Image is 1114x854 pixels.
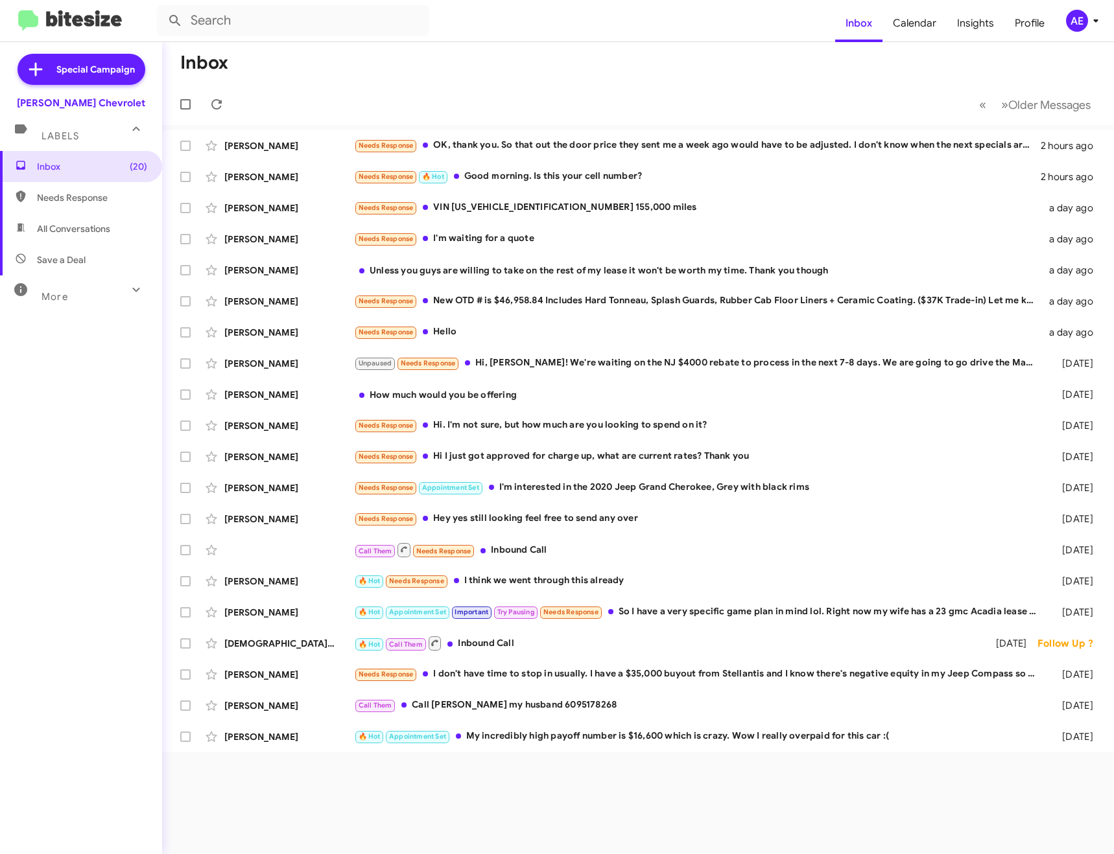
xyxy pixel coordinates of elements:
[1043,264,1104,277] div: a day ago
[224,264,354,277] div: [PERSON_NAME]
[359,640,381,649] span: 🔥 Hot
[982,637,1037,650] div: [DATE]
[401,359,456,367] span: Needs Response
[1043,481,1104,494] div: [DATE]
[1043,419,1104,432] div: [DATE]
[354,325,1043,340] div: Hello
[224,233,354,246] div: [PERSON_NAME]
[359,452,414,461] span: Needs Response
[224,295,354,308] div: [PERSON_NAME]
[359,514,414,523] span: Needs Response
[224,513,354,525] div: [PERSON_NAME]
[359,483,414,492] span: Needs Response
[354,169,1041,184] div: Good morning. Is this your cell number?
[1043,606,1104,619] div: [DATE]
[1008,98,1091,112] span: Older Messages
[41,291,68,303] span: More
[1043,357,1104,370] div: [DATE]
[354,294,1043,308] div: New OTD # is $46,958.84 Includes Hard Tonneau, Splash Guards, Rubber Cab Floor Liners + Ceramic C...
[224,388,354,401] div: [PERSON_NAME]
[354,573,1043,588] div: I think we went through this already
[1041,139,1104,152] div: 2 hours ago
[422,483,479,492] span: Appointment Set
[835,5,883,42] a: Inbox
[354,449,1043,464] div: Hi I just got approved for charge up, what are current rates? Thank you
[37,191,147,204] span: Needs Response
[354,480,1043,495] div: I'm interested in the 2020 Jeep Grand Cherokee, Grey with black rims
[224,637,354,650] div: [DEMOGRAPHIC_DATA][PERSON_NAME] [PERSON_NAME]
[359,608,381,616] span: 🔥 Hot
[359,172,414,181] span: Needs Response
[359,732,381,741] span: 🔥 Hot
[359,421,414,430] span: Needs Response
[1043,295,1104,308] div: a day ago
[56,63,135,76] span: Special Campaign
[1066,10,1088,32] div: AE
[354,138,1041,153] div: OK, thank you. So that out the door price they sent me a week ago would have to be adjusted. I do...
[497,608,535,616] span: Try Pausing
[1055,10,1100,32] button: AE
[224,139,354,152] div: [PERSON_NAME]
[1043,513,1104,525] div: [DATE]
[224,481,354,494] div: [PERSON_NAME]
[354,231,1043,246] div: I'm waiting for a quote
[41,130,79,142] span: Labels
[883,5,947,42] a: Calendar
[389,577,444,585] span: Needs Response
[354,356,1043,371] div: Hi, [PERSON_NAME]! We're waiting on the NJ $4000 rebate to process in the next 7-8 days. We are g...
[130,160,147,173] span: (20)
[354,605,1043,619] div: So I have a very specific game plan in mind lol. Right now my wife has a 23 gmc Acadia lease of $...
[224,450,354,463] div: [PERSON_NAME]
[359,203,414,212] span: Needs Response
[416,547,471,555] span: Needs Response
[971,91,994,118] button: Previous
[224,357,354,370] div: [PERSON_NAME]
[354,264,1043,277] div: Unless you guys are willing to take on the rest of my lease it won't be worth my time. Thank you ...
[543,608,598,616] span: Needs Response
[354,418,1043,433] div: Hi. I'm not sure, but how much are you looking to spend on it?
[224,606,354,619] div: [PERSON_NAME]
[224,326,354,339] div: [PERSON_NAME]
[37,253,86,266] span: Save a Deal
[37,160,147,173] span: Inbox
[1043,699,1104,712] div: [DATE]
[224,419,354,432] div: [PERSON_NAME]
[1043,388,1104,401] div: [DATE]
[18,54,145,85] a: Special Campaign
[1041,170,1104,183] div: 2 hours ago
[979,97,986,113] span: «
[1043,450,1104,463] div: [DATE]
[37,222,110,235] span: All Conversations
[354,388,1043,401] div: How much would you be offering
[359,577,381,585] span: 🔥 Hot
[354,729,1043,744] div: My incredibly high payoff number is $16,600 which is crazy. Wow I really overpaid for this car :(
[359,141,414,150] span: Needs Response
[17,97,145,110] div: [PERSON_NAME] Chevrolet
[1043,730,1104,743] div: [DATE]
[157,5,429,36] input: Search
[1037,637,1104,650] div: Follow Up ?
[354,542,1043,558] div: Inbound Call
[1043,202,1104,214] div: a day ago
[455,608,488,616] span: Important
[1004,5,1055,42] a: Profile
[389,732,446,741] span: Appointment Set
[354,698,1043,713] div: Call [PERSON_NAME] my husband 6095178268
[1043,326,1104,339] div: a day ago
[359,297,414,305] span: Needs Response
[389,608,446,616] span: Appointment Set
[972,91,1098,118] nav: Page navigation example
[359,670,414,678] span: Needs Response
[359,547,392,555] span: Call Them
[354,635,982,651] div: Inbound Call
[224,202,354,214] div: [PERSON_NAME]
[1043,544,1104,557] div: [DATE]
[993,91,1098,118] button: Next
[947,5,1004,42] a: Insights
[354,200,1043,215] div: VIN [US_VEHICLE_IDENTIFICATION_NUMBER] 155,000 miles
[354,511,1043,526] div: Hey yes still looking feel free to send any over
[1043,233,1104,246] div: a day ago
